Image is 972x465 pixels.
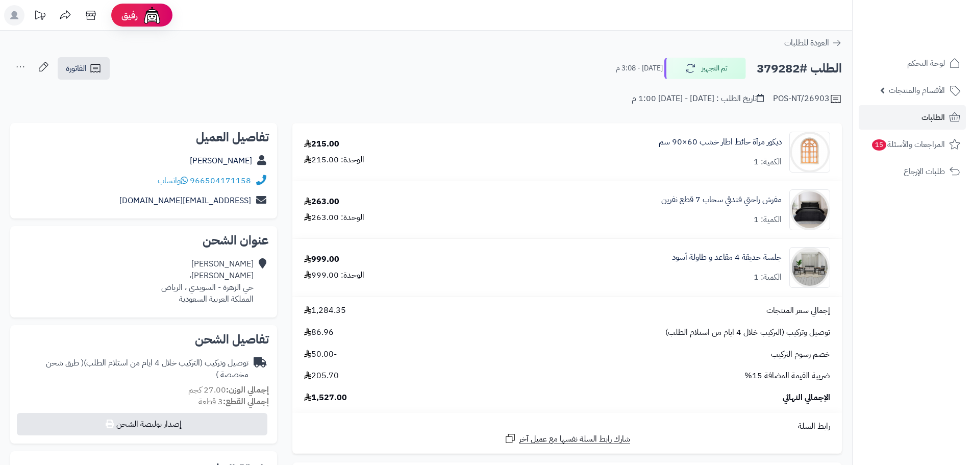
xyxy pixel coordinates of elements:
a: الفاتورة [58,57,110,80]
span: 205.70 [304,370,339,382]
small: 27.00 كجم [188,384,269,396]
span: الطلبات [921,110,945,125]
a: واتساب [158,175,188,187]
div: الوحدة: 263.00 [304,212,364,224]
button: إصدار بوليصة الشحن [17,413,267,435]
a: تحديثات المنصة [27,5,53,28]
strong: إجمالي القطع: [223,396,269,408]
a: [PERSON_NAME] [190,155,252,167]
span: ضريبة القيمة المضافة 15% [744,370,830,382]
span: ( طرق شحن مخصصة ) [46,357,248,381]
h2: عنوان الشحن [18,234,269,247]
span: توصيل وتركيب (التركيب خلال 4 ايام من استلام الطلب) [665,327,830,338]
span: 86.96 [304,327,334,338]
div: 215.00 [304,138,339,150]
span: المراجعات والأسئلة [871,137,945,152]
span: 1,284.35 [304,305,346,316]
div: رابط السلة [296,421,838,432]
strong: إجمالي الوزن: [226,384,269,396]
a: [EMAIL_ADDRESS][DOMAIN_NAME] [119,194,251,207]
a: المراجعات والأسئلة15 [859,132,966,157]
a: شارك رابط السلة نفسها مع عميل آخر [504,432,630,445]
div: 263.00 [304,196,339,208]
div: الوحدة: 999.00 [304,270,364,281]
span: الأقسام والمنتجات [889,83,945,97]
div: الكمية: 1 [754,272,782,283]
img: 1754463026-110119010031-90x90.jpg [790,247,830,288]
div: [PERSON_NAME] [PERSON_NAME]، حي الزهرة - السويدي ، الرياض المملكة العربية السعودية [161,258,254,305]
button: تم التجهيز [664,58,746,79]
span: 15 [871,139,887,151]
span: 1,527.00 [304,392,347,404]
h2: الطلب #379282 [757,58,842,79]
span: شارك رابط السلة نفسها مع عميل آخر [519,433,630,445]
div: POS-NT/26903 [773,93,842,105]
div: الكمية: 1 [754,214,782,226]
a: 966504171158 [190,175,251,187]
div: 999.00 [304,254,339,265]
a: جلسة حديقة 4 مقاعد و طاولة أسود [672,252,782,263]
img: ai-face.png [142,5,162,26]
div: الكمية: 1 [754,156,782,168]
span: -50.00 [304,349,337,360]
span: العودة للطلبات [784,37,829,49]
a: مفرش راحتي فندقي سحاب 7 قطع نفرين [661,194,782,206]
span: طلبات الإرجاع [904,164,945,179]
span: لوحة التحكم [907,56,945,70]
span: خصم رسوم التركيب [771,349,830,360]
a: الطلبات [859,105,966,130]
span: إجمالي سعر المنتجات [766,305,830,316]
small: 3 قطعة [198,396,269,408]
span: رفيق [121,9,138,21]
a: لوحة التحكم [859,51,966,76]
a: طلبات الإرجاع [859,159,966,184]
span: الإجمالي النهائي [783,392,830,404]
img: 1735559341-110202010733-90x90.jpg [790,189,830,230]
img: logo-2.png [903,8,962,29]
h2: تفاصيل الشحن [18,333,269,346]
div: الوحدة: 215.00 [304,154,364,166]
span: الفاتورة [66,62,87,75]
h2: تفاصيل العميل [18,131,269,143]
div: توصيل وتركيب (التركيب خلال 4 ايام من استلام الطلب) [18,357,248,381]
div: تاريخ الطلب : [DATE] - [DATE] 1:00 م [632,93,764,105]
a: ديكور مرآة حائط اطار خشب 60×90 سم [659,136,782,148]
img: 1664182954-110109010028-90x90.png [790,132,830,173]
a: العودة للطلبات [784,37,842,49]
small: [DATE] - 3:08 م [616,63,663,74]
